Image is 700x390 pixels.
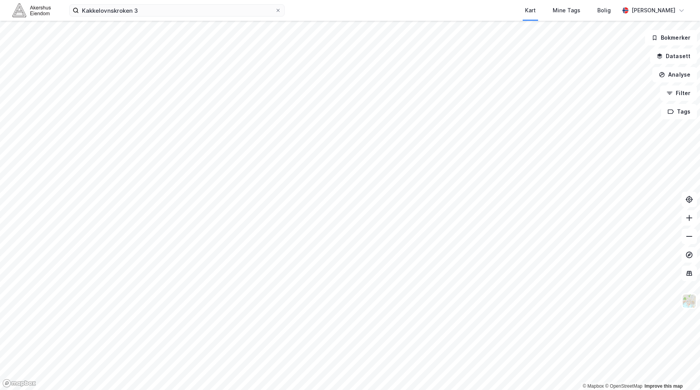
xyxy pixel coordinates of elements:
[662,353,700,390] div: Kontrollprogram for chat
[650,49,697,64] button: Datasett
[79,5,275,16] input: Søk på adresse, matrikkel, gårdeiere, leietakere eller personer
[645,383,683,389] a: Improve this map
[2,379,36,388] a: Mapbox homepage
[662,353,700,390] iframe: Chat Widget
[553,6,580,15] div: Mine Tags
[597,6,611,15] div: Bolig
[12,3,51,17] img: akershus-eiendom-logo.9091f326c980b4bce74ccdd9f866810c.svg
[682,294,697,308] img: Z
[525,6,536,15] div: Kart
[660,85,697,101] button: Filter
[632,6,675,15] div: [PERSON_NAME]
[645,30,697,45] button: Bokmerker
[583,383,604,389] a: Mapbox
[605,383,642,389] a: OpenStreetMap
[652,67,697,82] button: Analyse
[661,104,697,119] button: Tags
